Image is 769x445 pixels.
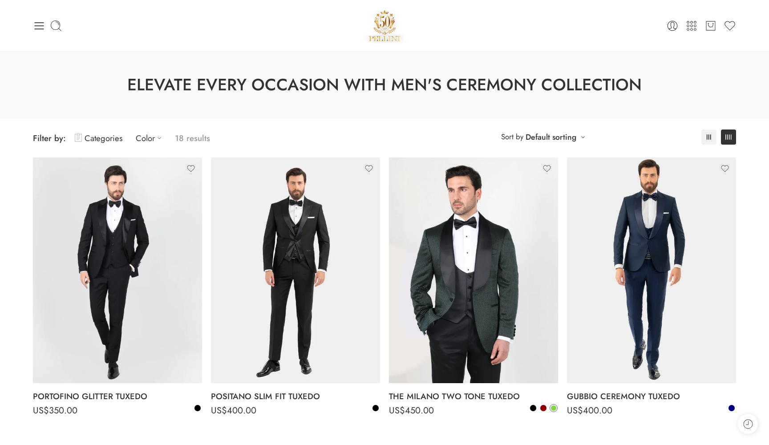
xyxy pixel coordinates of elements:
span: US$ [567,404,583,417]
bdi: 450.00 [389,404,434,417]
a: Navy [728,404,736,412]
span: US$ [33,404,49,417]
a: Black [194,404,202,412]
span: US$ [211,404,227,417]
a: Cart [704,20,717,32]
a: Bordeaux [539,404,547,412]
a: THE MILANO TWO TONE TUXEDO [389,388,558,405]
a: Wishlist [724,20,736,32]
a: POSITANO SLIM FIT TUXEDO [211,388,380,405]
p: 18 results [175,128,210,149]
a: Categories [75,128,122,149]
span: Sort by [501,129,523,144]
span: Filter by: [33,132,66,144]
img: Pellini [365,7,404,44]
a: PORTOFINO GLITTER TUXEDO [33,388,202,405]
a: Login / Register [666,20,679,32]
bdi: 350.00 [33,404,77,417]
a: Green [550,404,558,412]
a: Black [372,404,380,412]
a: GUBBIO CEREMONY TUXEDO [567,388,736,405]
a: Color [136,128,166,149]
a: Black [529,404,537,412]
bdi: 400.00 [211,404,256,417]
h1: Elevate Every Occasion with Men's Ceremony Collection [22,73,747,97]
span: US$ [389,404,405,417]
a: Default sorting [526,131,576,143]
bdi: 400.00 [567,404,612,417]
a: Pellini - [365,7,404,44]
